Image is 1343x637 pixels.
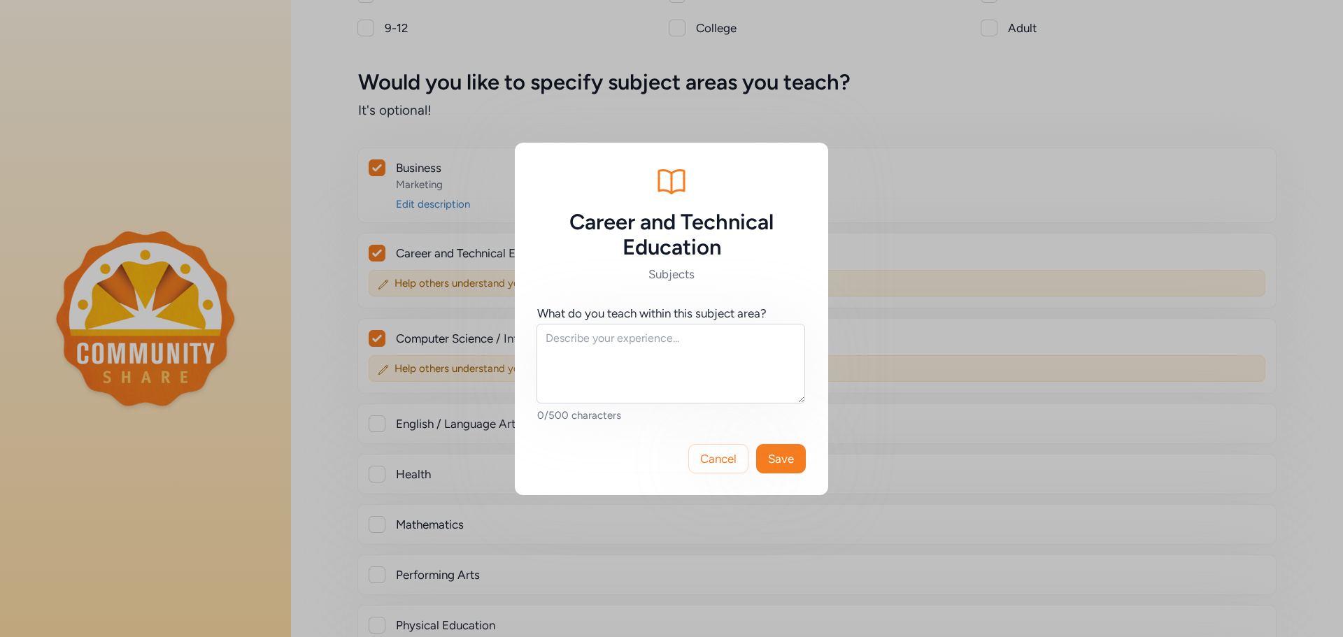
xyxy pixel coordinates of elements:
[756,444,806,473] button: Save
[700,450,737,467] span: Cancel
[537,409,621,422] span: 0/500 characters
[768,450,794,467] span: Save
[537,266,806,282] h6: Subjects
[688,444,748,473] button: Cancel
[537,305,767,322] div: What do you teach within this subject area?
[537,210,806,260] h5: Career and Technical Education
